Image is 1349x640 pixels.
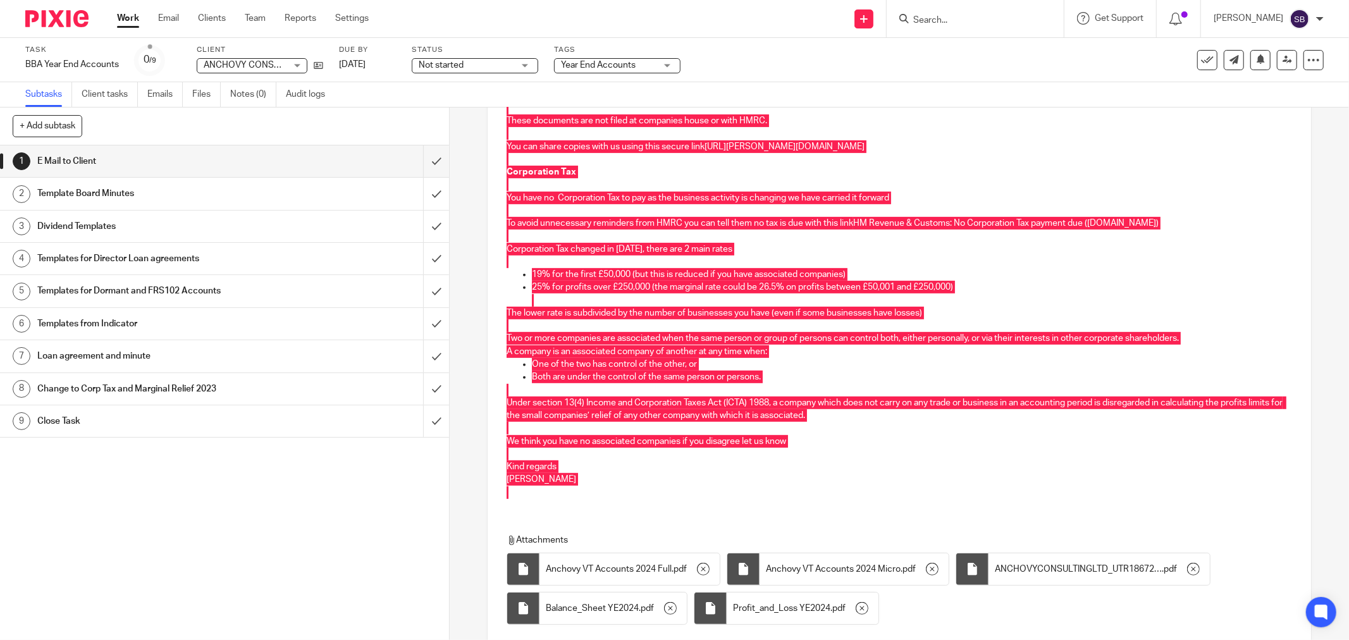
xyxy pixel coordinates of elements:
[13,380,30,398] div: 8
[902,563,916,575] span: pdf
[37,347,286,366] h1: Loan agreement and minute
[532,371,1292,383] p: Both are under the control of the same person or persons.
[532,268,1292,281] p: 19% for the first £50,000 (but this is reduced if you have associated companies)
[705,142,865,151] a: [URL][PERSON_NAME][DOMAIN_NAME]
[13,412,30,430] div: 9
[412,45,538,55] label: Status
[539,553,720,585] div: .
[37,217,286,236] h1: Dividend Templates
[507,217,1292,230] p: To avoid unnecessary reminders from HMRC you can tell them no tax is due with this link
[507,243,1292,255] p: Corporation Tax changed in [DATE], there are 2 main rates
[507,473,1292,486] p: [PERSON_NAME]
[286,82,335,107] a: Audit logs
[204,61,321,70] span: ANCHOVY CONSULTING LTD
[507,397,1292,422] p: Under section 13(4) Income and Corporation Taxes Act (ICTA) 1988, a company which does not carry ...
[25,10,89,27] img: Pixie
[766,563,901,575] span: Anchovy VT Accounts 2024 Micro
[1290,9,1310,29] img: svg%3E
[995,563,1162,575] span: ANCHOVYCONSULTINGLTD_UTR1867200225_31-12-2024_CorporationTaxReturn
[546,563,672,575] span: Anchovy VT Accounts 2024 Full
[912,15,1026,27] input: Search
[539,593,687,624] div: .
[1164,563,1177,575] span: pdf
[230,82,276,107] a: Notes (0)
[147,82,183,107] a: Emails
[285,12,316,25] a: Reports
[507,114,1292,127] p: These documents are not filed at companies house or with HMRC.
[37,281,286,300] h1: Templates for Dormant and FRS102 Accounts
[507,140,1292,153] p: You can share copies with us using this secure link
[832,602,846,615] span: pdf
[192,82,221,107] a: Files
[532,358,1292,371] p: One of the two has control of the other, or
[82,82,138,107] a: Client tasks
[13,347,30,365] div: 7
[13,218,30,235] div: 3
[760,553,949,585] div: .
[13,283,30,300] div: 5
[25,82,72,107] a: Subtasks
[37,152,286,171] h1: E Mail to Client
[546,602,639,615] span: Balance_Sheet YE2024
[507,192,1292,204] p: You have no Corporation Tax to pay as the business activity is changing we have carried it forward
[1214,12,1283,25] p: [PERSON_NAME]
[419,61,464,70] span: Not started
[507,332,1292,345] p: Two or more companies are associated when the same person or group of persons can control both, e...
[335,12,369,25] a: Settings
[13,152,30,170] div: 1
[532,281,1292,293] p: 25% for profits over £250,000 (the marginal rate could be 26.5% on profits between £50,001 and £2...
[507,460,1292,473] p: Kind regards
[507,345,1292,358] p: A company is an associated company of another at any time when:
[117,12,139,25] a: Work
[733,602,830,615] span: Profit_and_Loss YE2024
[37,184,286,203] h1: Template Board Minutes
[727,593,878,624] div: .
[37,379,286,398] h1: Change to Corp Tax and Marginal Relief 2023
[158,12,179,25] a: Email
[853,219,1159,228] a: HM Revenue & Customs: No Corporation Tax payment due ([DOMAIN_NAME])
[37,314,286,333] h1: Templates from Indicator
[245,12,266,25] a: Team
[198,12,226,25] a: Clients
[507,168,576,176] strong: Corporation Tax
[197,45,323,55] label: Client
[144,52,156,67] div: 0
[13,250,30,268] div: 4
[561,61,636,70] span: Year End Accounts
[339,60,366,69] span: [DATE]
[25,45,119,55] label: Task
[339,45,396,55] label: Due by
[507,534,1261,546] p: Attachments
[507,435,1292,448] p: We think you have no associated companies if you disagree let us know
[13,115,82,137] button: + Add subtask
[13,185,30,203] div: 2
[507,307,1292,319] p: The lower rate is subdivided by the number of businesses you have (even if some businesses have l...
[37,412,286,431] h1: Close Task
[989,553,1210,585] div: .
[25,58,119,71] div: BBA Year End Accounts
[554,45,681,55] label: Tags
[13,315,30,333] div: 6
[1095,14,1143,23] span: Get Support
[674,563,687,575] span: pdf
[37,249,286,268] h1: Templates for Director Loan agreements
[149,57,156,64] small: /9
[641,602,654,615] span: pdf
